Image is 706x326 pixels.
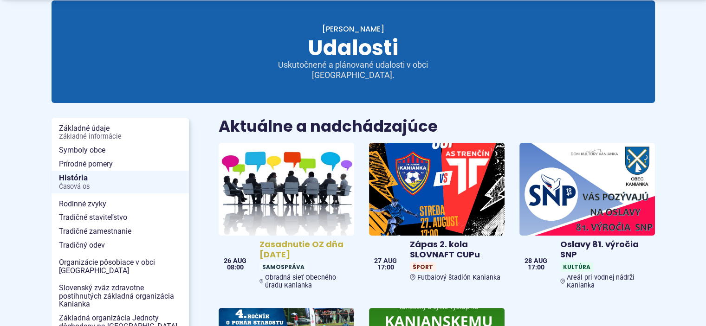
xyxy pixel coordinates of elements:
[224,258,231,264] span: 26
[59,224,181,238] span: Tradičné zamestnanie
[52,256,189,277] a: Organizácie pôsobiace v obci [GEOGRAPHIC_DATA]
[52,197,189,211] a: Rodinné zvyky
[410,262,436,272] span: Šport
[308,33,398,63] span: Udalosti
[233,258,246,264] span: aug
[59,281,181,311] span: Slovenský zväz zdravotne postihnutých základná organizácia Kanianka
[219,118,655,135] h2: Aktuálne a nadchádzajúce
[525,264,547,271] span: 17:00
[59,256,181,277] span: Organizácie pôsobiace v obci [GEOGRAPHIC_DATA]
[560,262,593,272] span: Kultúra
[59,133,181,141] span: Základné informácie
[259,262,307,272] span: Samospráva
[52,157,189,171] a: Prírodné pomery
[534,258,547,264] span: aug
[369,143,505,285] a: Zápas 2. kola SLOVNAFT CUPu ŠportFutbalový štadión Kanianka 27 aug 17:00
[383,258,397,264] span: aug
[59,197,181,211] span: Rodinné zvyky
[259,239,350,260] h4: Zasadnutie OZ dňa [DATE]
[52,224,189,238] a: Tradičné zamestnanie
[59,238,181,252] span: Tradičný odev
[374,258,382,264] span: 27
[52,238,189,252] a: Tradičný odev
[59,211,181,224] span: Tradičné staviteľstvo
[417,274,500,281] span: Futbalový štadión Kanianka
[59,143,181,157] span: Symboly obce
[265,274,350,289] span: Obradná sieť Obecného úradu Kanianka
[242,60,465,81] p: Uskutočnené a plánované udalosti v obci [GEOGRAPHIC_DATA].
[560,239,651,260] h4: Oslavy 81. výročia SNP
[59,121,181,143] span: Základné údaje
[410,239,501,260] h4: Zápas 2. kola SLOVNAFT CUPu
[322,24,384,34] a: [PERSON_NAME]
[519,143,655,293] a: Oslavy 81. výročia SNP KultúraAreál pri vodnej nádrži Kanianka 28 aug 17:00
[52,171,189,193] a: HistóriaČasová os
[219,143,354,293] a: Zasadnutie OZ dňa [DATE] SamosprávaObradná sieť Obecného úradu Kanianka 26 aug 08:00
[52,281,189,311] a: Slovenský zväz zdravotne postihnutých základná organizácia Kanianka
[374,264,397,271] span: 17:00
[525,258,532,264] span: 28
[59,157,181,171] span: Prírodné pomery
[224,264,246,271] span: 08:00
[59,183,181,191] span: Časová os
[52,211,189,224] a: Tradičné staviteľstvo
[52,121,189,143] a: Základné údajeZákladné informácie
[52,143,189,157] a: Symboly obce
[567,274,651,289] span: Areál pri vodnej nádrži Kanianka
[59,171,181,193] span: História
